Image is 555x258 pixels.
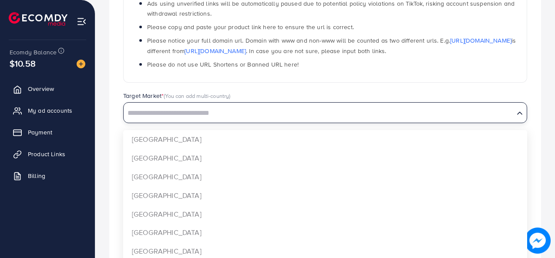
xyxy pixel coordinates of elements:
span: Billing [28,171,45,180]
a: [URL][DOMAIN_NAME] [450,36,511,45]
span: Please notice your full domain url. Domain with www and non-www will be counted as two different ... [147,36,516,55]
img: image [526,229,549,252]
span: Payment [28,128,52,137]
span: Please do not use URL Shortens or Banned URL here! [147,60,299,69]
span: My ad accounts [28,106,72,115]
div: Search for option [123,102,527,123]
span: Product Links [28,150,65,158]
span: Please copy and paste your product link here to ensure the url is correct. [147,23,354,31]
label: Upload video [123,133,163,141]
a: Payment [7,124,88,141]
input: Search for option [124,107,513,120]
img: image [77,60,85,68]
button: Upload video [294,198,357,214]
span: Ecomdy Balance [10,48,57,57]
span: $10.58 [10,57,36,70]
a: Product Links [7,145,88,163]
img: logo [9,12,67,26]
label: Target Market [123,91,231,100]
p: Click on the button or drag files here [270,181,381,191]
a: [URL][DOMAIN_NAME] [185,47,246,55]
h2: You can upload a video [270,163,381,176]
img: menu [77,17,87,27]
a: Billing [7,167,88,184]
span: Upload video [303,203,348,209]
a: My ad accounts [7,102,88,119]
a: Overview [7,80,88,97]
span: Overview [28,84,54,93]
span: (You can add multi-country) [164,92,230,100]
